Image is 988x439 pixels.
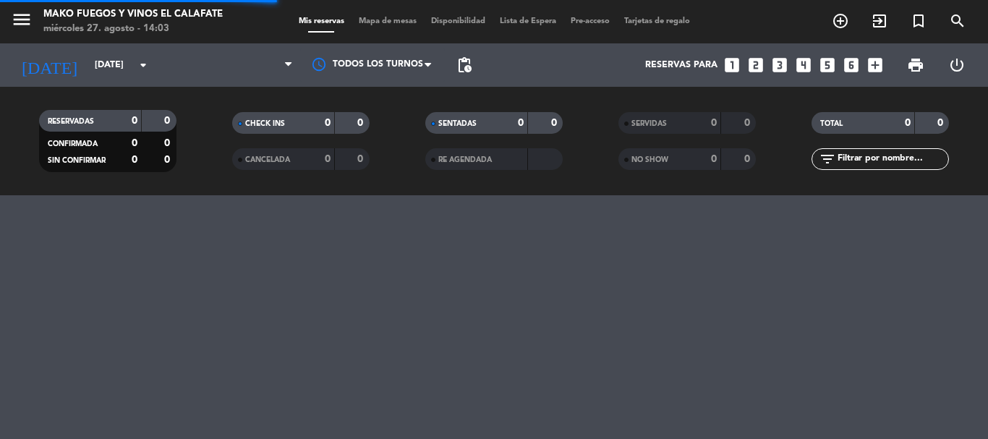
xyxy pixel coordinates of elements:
[819,150,836,168] i: filter_list
[818,56,837,74] i: looks_5
[245,156,290,163] span: CANCELADA
[11,49,88,81] i: [DATE]
[836,151,948,167] input: Filtrar por nombre...
[132,116,137,126] strong: 0
[617,17,697,25] span: Tarjetas de regalo
[949,12,966,30] i: search
[164,155,173,165] strong: 0
[794,56,813,74] i: looks_4
[438,120,477,127] span: SENTADAS
[11,9,33,30] i: menu
[357,154,366,164] strong: 0
[164,138,173,148] strong: 0
[631,120,667,127] span: SERVIDAS
[43,22,223,36] div: miércoles 27. agosto - 14:03
[907,56,924,74] span: print
[936,43,977,87] div: LOG OUT
[723,56,741,74] i: looks_one
[871,12,888,30] i: exit_to_app
[645,60,717,70] span: Reservas para
[48,140,98,148] span: CONFIRMADA
[48,157,106,164] span: SIN CONFIRMAR
[518,118,524,128] strong: 0
[132,138,137,148] strong: 0
[551,118,560,128] strong: 0
[43,7,223,22] div: Mako Fuegos y Vinos El Calafate
[948,56,966,74] i: power_settings_new
[631,156,668,163] span: NO SHOW
[352,17,424,25] span: Mapa de mesas
[711,118,717,128] strong: 0
[245,120,285,127] span: CHECK INS
[164,116,173,126] strong: 0
[424,17,493,25] span: Disponibilidad
[291,17,352,25] span: Mis reservas
[563,17,617,25] span: Pre-acceso
[842,56,861,74] i: looks_6
[832,12,849,30] i: add_circle_outline
[325,154,331,164] strong: 0
[910,12,927,30] i: turned_in_not
[744,154,753,164] strong: 0
[937,118,946,128] strong: 0
[132,155,137,165] strong: 0
[744,118,753,128] strong: 0
[357,118,366,128] strong: 0
[456,56,473,74] span: pending_actions
[493,17,563,25] span: Lista de Espera
[746,56,765,74] i: looks_two
[325,118,331,128] strong: 0
[11,9,33,35] button: menu
[135,56,152,74] i: arrow_drop_down
[905,118,911,128] strong: 0
[820,120,843,127] span: TOTAL
[438,156,492,163] span: RE AGENDADA
[770,56,789,74] i: looks_3
[48,118,94,125] span: RESERVADAS
[866,56,885,74] i: add_box
[711,154,717,164] strong: 0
